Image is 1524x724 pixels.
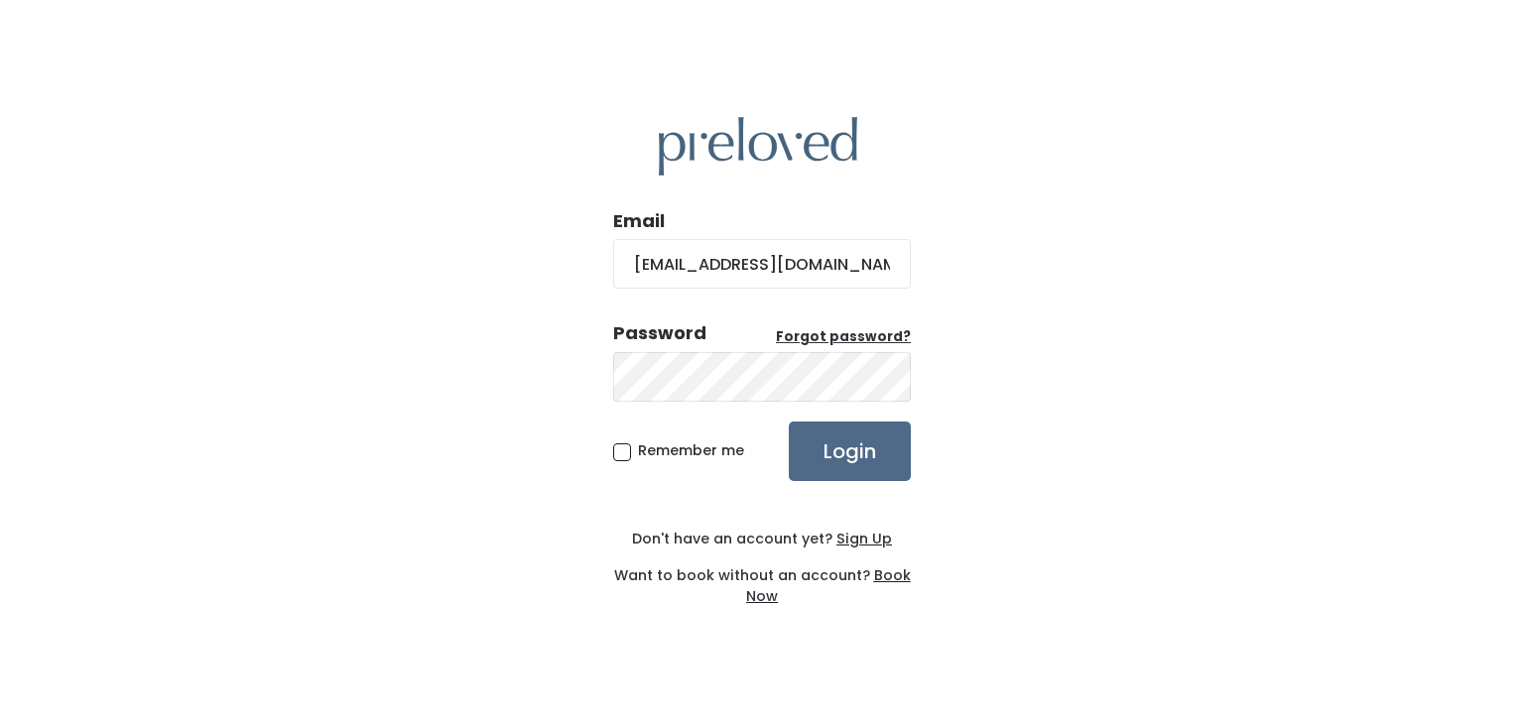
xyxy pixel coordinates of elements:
div: Want to book without an account? [613,549,911,607]
div: Don't have an account yet? [613,529,911,549]
a: Forgot password? [776,327,911,347]
span: Remember me [638,440,744,460]
u: Forgot password? [776,327,911,346]
u: Sign Up [836,529,892,548]
a: Book Now [746,565,911,606]
a: Sign Up [832,529,892,548]
input: Login [789,422,911,481]
img: preloved logo [659,117,857,176]
div: Password [613,320,706,346]
label: Email [613,208,665,234]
